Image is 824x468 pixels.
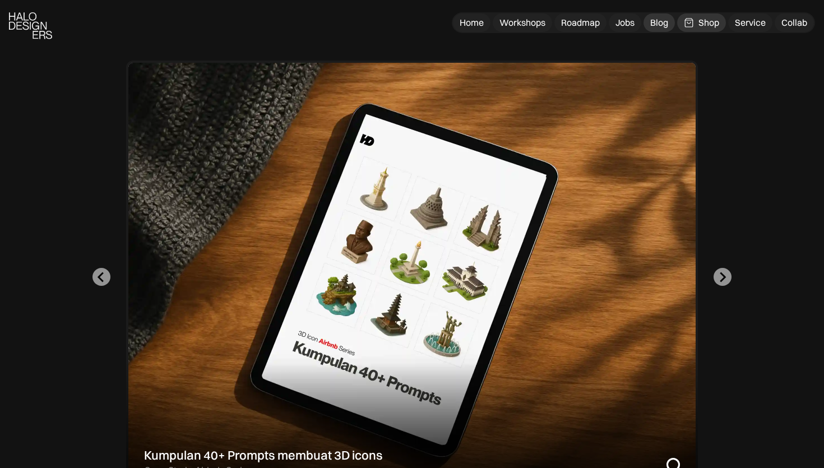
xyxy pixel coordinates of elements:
[609,13,641,32] a: Jobs
[781,17,807,29] div: Collab
[561,17,600,29] div: Roadmap
[677,13,726,32] a: Shop
[615,17,635,29] div: Jobs
[499,17,545,29] div: Workshops
[644,13,675,32] a: Blog
[650,17,668,29] div: Blog
[775,13,814,32] a: Collab
[554,13,607,32] a: Roadmap
[698,17,719,29] div: Shop
[92,268,110,286] button: Previous slide
[453,13,490,32] a: Home
[735,17,766,29] div: Service
[714,268,732,286] button: Go to first slide
[460,17,484,29] div: Home
[728,13,772,32] a: Service
[493,13,552,32] a: Workshops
